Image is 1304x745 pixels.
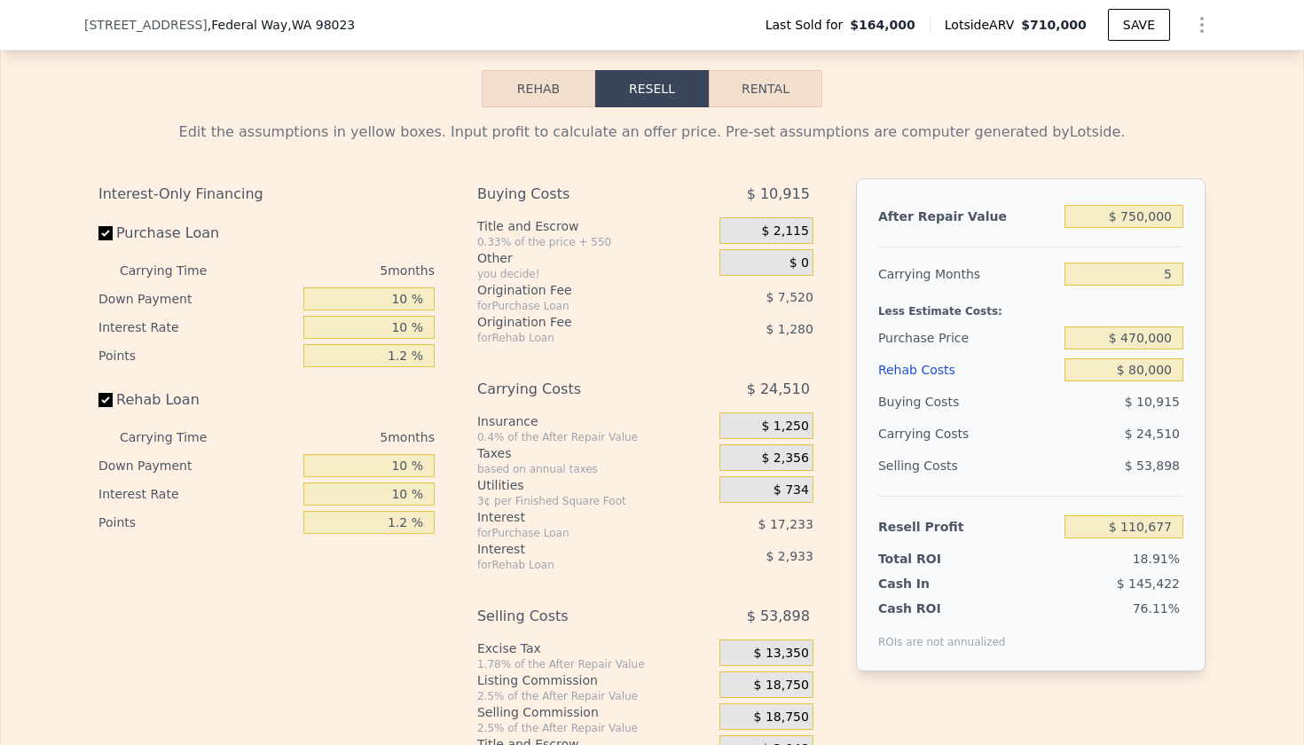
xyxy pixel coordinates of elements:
[287,18,355,32] span: , WA 98023
[945,16,1021,34] span: Lotside ARV
[878,290,1183,322] div: Less Estimate Costs:
[477,462,712,476] div: based on annual taxes
[477,249,712,267] div: Other
[98,451,296,480] div: Down Payment
[747,178,810,210] span: $ 10,915
[1133,552,1180,566] span: 18.91%
[477,508,675,526] div: Interest
[120,256,235,285] div: Carrying Time
[84,16,208,34] span: [STREET_ADDRESS]
[758,517,813,531] span: $ 17,233
[477,703,712,721] div: Selling Commission
[477,217,712,235] div: Title and Escrow
[477,526,675,540] div: for Purchase Loan
[878,511,1057,543] div: Resell Profit
[98,122,1206,143] div: Edit the assumptions in yellow boxes. Input profit to calculate an offer price. Pre-set assumptio...
[98,313,296,341] div: Interest Rate
[878,200,1057,232] div: After Repair Value
[595,70,709,107] button: Resell
[242,423,435,451] div: 5 months
[98,508,296,537] div: Points
[477,313,675,331] div: Origination Fee
[754,710,809,725] span: $ 18,750
[98,384,296,416] label: Rehab Loan
[766,549,813,563] span: $ 2,933
[1108,9,1170,41] button: SAVE
[1133,601,1180,616] span: 76.11%
[761,419,808,435] span: $ 1,250
[789,255,809,271] span: $ 0
[878,617,1006,649] div: ROIs are not annualized
[747,373,810,405] span: $ 24,510
[850,16,915,34] span: $164,000
[747,600,810,632] span: $ 53,898
[477,444,712,462] div: Taxes
[477,558,675,572] div: for Rehab Loan
[1184,7,1220,43] button: Show Options
[1125,395,1180,409] span: $ 10,915
[878,354,1057,386] div: Rehab Costs
[878,258,1057,290] div: Carrying Months
[878,450,1057,482] div: Selling Costs
[98,226,113,240] input: Purchase Loan
[878,418,989,450] div: Carrying Costs
[242,256,435,285] div: 5 months
[761,451,808,467] span: $ 2,356
[477,639,712,657] div: Excise Tax
[477,373,675,405] div: Carrying Costs
[761,223,808,239] span: $ 2,115
[477,494,712,508] div: 3¢ per Finished Square Foot
[1021,18,1087,32] span: $710,000
[477,178,675,210] div: Buying Costs
[477,235,712,249] div: 0.33% of the price + 550
[98,480,296,508] div: Interest Rate
[878,550,989,568] div: Total ROI
[98,178,435,210] div: Interest-Only Financing
[754,646,809,662] span: $ 13,350
[477,412,712,430] div: Insurance
[477,657,712,671] div: 1.78% of the After Repair Value
[208,16,355,34] span: , Federal Way
[477,299,675,313] div: for Purchase Loan
[477,331,675,345] div: for Rehab Loan
[98,285,296,313] div: Down Payment
[754,678,809,694] span: $ 18,750
[477,689,712,703] div: 2.5% of the After Repair Value
[766,322,813,336] span: $ 1,280
[98,341,296,370] div: Points
[774,482,809,498] span: $ 734
[477,430,712,444] div: 0.4% of the After Repair Value
[477,281,675,299] div: Origination Fee
[477,600,675,632] div: Selling Costs
[98,217,296,249] label: Purchase Loan
[878,386,1057,418] div: Buying Costs
[766,290,813,304] span: $ 7,520
[477,671,712,689] div: Listing Commission
[477,721,712,735] div: 2.5% of the After Repair Value
[878,322,1057,354] div: Purchase Price
[878,600,1006,617] div: Cash ROI
[878,575,989,592] div: Cash In
[766,16,851,34] span: Last Sold for
[709,70,822,107] button: Rental
[98,393,113,407] input: Rehab Loan
[1125,459,1180,473] span: $ 53,898
[120,423,235,451] div: Carrying Time
[477,540,675,558] div: Interest
[477,267,712,281] div: you decide!
[477,476,712,494] div: Utilities
[1117,576,1180,591] span: $ 145,422
[1125,427,1180,441] span: $ 24,510
[482,70,595,107] button: Rehab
